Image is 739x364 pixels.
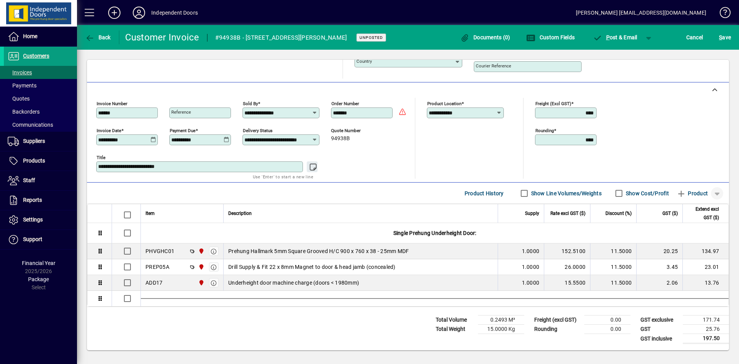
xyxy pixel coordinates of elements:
td: Total Volume [432,315,478,325]
span: Customers [23,53,49,59]
a: Communications [4,118,77,131]
span: Back [85,34,111,40]
mat-label: Country [356,59,372,64]
mat-label: Reference [171,109,191,115]
span: Documents (0) [460,34,510,40]
span: Description [228,209,252,218]
td: 171.74 [683,315,729,325]
mat-label: Invoice number [97,101,127,106]
a: Home [4,27,77,46]
td: 20.25 [636,243,682,259]
td: 11.5000 [590,243,636,259]
td: 15.0000 Kg [478,325,524,334]
mat-label: Rounding [535,128,554,133]
td: 134.97 [682,243,729,259]
mat-label: Order number [331,101,359,106]
span: Supply [525,209,539,218]
mat-label: Courier Reference [476,63,511,69]
mat-label: Sold by [243,101,258,106]
span: Product [677,187,708,200]
span: Cancel [686,31,703,44]
span: Invoices [8,69,32,75]
td: 0.00 [584,325,630,334]
mat-label: Product location [427,101,461,106]
span: Quote number [331,128,377,133]
span: Underheight door machine charge (doors < 1980mm) [228,279,359,287]
button: Post & Email [589,30,641,44]
a: Suppliers [4,132,77,151]
span: Christchurch [196,263,205,271]
button: Documents (0) [458,30,512,44]
div: PHVGHC01 [145,247,174,255]
a: Payments [4,79,77,92]
mat-label: Delivery status [243,128,273,133]
button: Save [717,30,733,44]
label: Show Cost/Profit [624,190,669,197]
td: 11.5000 [590,259,636,275]
span: 1.0000 [522,279,540,287]
div: 26.0000 [549,263,585,271]
span: Rate excl GST ($) [550,209,585,218]
a: Quotes [4,92,77,105]
button: Product [673,186,712,200]
td: 0.00 [584,315,630,325]
span: Christchurch [196,247,205,255]
span: Item [145,209,155,218]
button: Add [102,6,127,20]
span: ost & Email [593,34,637,40]
div: PREP05A [145,263,169,271]
td: 197.50 [683,334,729,344]
span: Drill Supply & Fit 22 x 8mm Magnet to door & head jamb (concealed) [228,263,396,271]
td: Freight (excl GST) [530,315,584,325]
div: 15.5500 [549,279,585,287]
span: 94938B [331,136,350,142]
a: Staff [4,171,77,190]
td: 0.2493 M³ [478,315,524,325]
span: Christchurch [196,278,205,287]
td: GST inclusive [637,334,683,344]
mat-label: Title [97,155,105,160]
button: Back [83,30,113,44]
span: Payments [8,82,37,89]
mat-label: Invoice date [97,128,121,133]
td: 23.01 [682,259,729,275]
span: S [719,34,722,40]
app-page-header-button: Back [77,30,119,44]
div: Customer Invoice [125,31,199,44]
a: Invoices [4,66,77,79]
span: Financial Year [22,260,55,266]
span: Package [28,276,49,282]
div: [PERSON_NAME] [EMAIL_ADDRESS][DOMAIN_NAME] [576,7,706,19]
td: 13.76 [682,275,729,291]
td: 2.06 [636,275,682,291]
td: 25.76 [683,325,729,334]
span: Staff [23,177,35,183]
button: Cancel [684,30,705,44]
span: Custom Fields [526,34,575,40]
td: Rounding [530,325,584,334]
span: 1.0000 [522,263,540,271]
div: ADD17 [145,279,162,287]
span: Products [23,158,45,164]
span: ave [719,31,731,44]
td: 3.45 [636,259,682,275]
a: Reports [4,191,77,210]
a: Products [4,151,77,171]
button: Product History [461,186,507,200]
span: Prehung Hallmark 5mm Square Grooved H/C 900 x 760 x 38 - 25mm MDF [228,247,409,255]
span: GST ($) [662,209,678,218]
span: Product History [465,187,504,200]
mat-label: Payment due [170,128,196,133]
td: GST exclusive [637,315,683,325]
span: Extend excl GST ($) [687,205,719,222]
a: Backorders [4,105,77,118]
span: Settings [23,216,43,223]
button: Custom Fields [524,30,577,44]
mat-hint: Use 'Enter' to start a new line [253,172,313,181]
div: Single Prehung Underheight Door: [141,223,729,243]
span: Backorders [8,109,40,115]
span: Quotes [8,96,30,102]
div: 152.5100 [549,247,585,255]
span: Reports [23,197,42,203]
td: Total Weight [432,325,478,334]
